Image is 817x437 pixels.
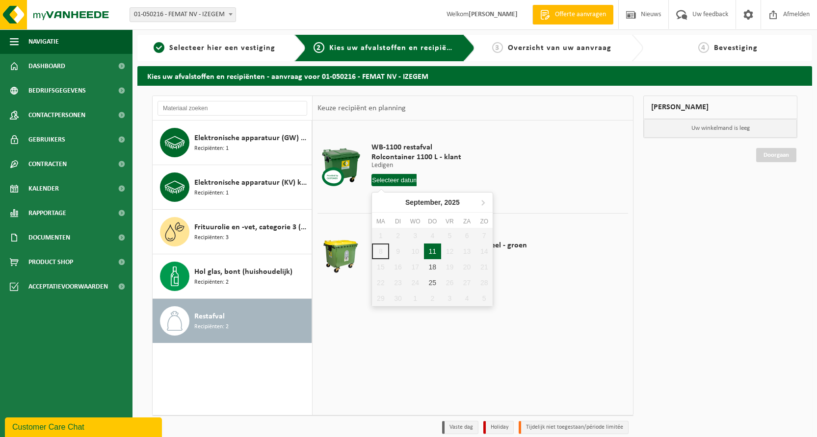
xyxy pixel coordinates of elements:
[442,421,478,434] li: Vaste dag
[130,8,236,22] span: 01-050216 - FEMAT NV - IZEGEM
[28,54,65,78] span: Dashboard
[508,44,611,52] span: Overzicht van uw aanvraag
[424,275,441,291] div: 25
[389,217,406,226] div: di
[153,121,312,165] button: Elektronische apparatuur (GW) groot wit (huishoudelijk) Recipiënten: 1
[371,162,461,169] p: Ledigen
[28,152,67,176] span: Contracten
[532,5,613,24] a: Offerte aanvragen
[154,42,164,53] span: 1
[28,225,70,250] span: Documenten
[643,96,797,119] div: [PERSON_NAME]
[169,44,275,52] span: Selecteer hier een vestiging
[401,194,464,210] div: September,
[714,44,758,52] span: Bevestiging
[424,259,441,275] div: 18
[194,177,309,189] span: Elektronische apparatuur (KV) koelvries (huishoudelijk)
[194,132,309,144] span: Elektronische apparatuur (GW) groot wit (huishoudelijk)
[130,7,236,22] span: 01-050216 - FEMAT NV - IZEGEM
[371,143,461,152] span: WB-1100 restafval
[329,44,464,52] span: Kies uw afvalstoffen en recipiënten
[313,96,411,121] div: Keuze recipiënt en planning
[142,42,287,54] a: 1Selecteer hier een vestiging
[28,29,59,54] span: Navigatie
[445,199,460,206] i: 2025
[194,144,229,153] span: Recipiënten: 1
[28,103,85,127] span: Contactpersonen
[371,152,461,162] span: Rolcontainer 1100 L - klant
[194,233,229,243] span: Recipiënten: 3
[424,291,441,306] div: 2
[28,201,66,225] span: Rapportage
[28,176,59,201] span: Kalender
[553,10,608,20] span: Offerte aanvragen
[424,243,441,259] div: 11
[194,311,225,322] span: Restafval
[5,415,164,437] iframe: chat widget
[153,210,312,254] button: Frituurolie en -vet, categorie 3 (huishoudelijk) (ongeschikt voor vergisting) Recipiënten: 3
[644,119,797,138] p: Uw winkelmand is leeg
[424,217,441,226] div: do
[483,421,514,434] li: Holiday
[194,322,229,332] span: Recipiënten: 2
[28,78,86,103] span: Bedrijfsgegevens
[158,101,307,116] input: Materiaal zoeken
[28,274,108,299] span: Acceptatievoorwaarden
[28,250,73,274] span: Product Shop
[194,278,229,287] span: Recipiënten: 2
[407,217,424,226] div: wo
[194,221,309,233] span: Frituurolie en -vet, categorie 3 (huishoudelijk) (ongeschikt voor vergisting)
[137,66,812,85] h2: Kies uw afvalstoffen en recipiënten - aanvraag voor 01-050216 - FEMAT NV - IZEGEM
[458,217,475,226] div: za
[492,42,503,53] span: 3
[194,189,229,198] span: Recipiënten: 1
[153,299,312,343] button: Restafval Recipiënten: 2
[371,174,417,186] input: Selecteer datum
[756,148,796,162] a: Doorgaan
[469,11,518,18] strong: [PERSON_NAME]
[441,217,458,226] div: vr
[698,42,709,53] span: 4
[153,254,312,299] button: Hol glas, bont (huishoudelijk) Recipiënten: 2
[153,165,312,210] button: Elektronische apparatuur (KV) koelvries (huishoudelijk) Recipiënten: 1
[475,217,493,226] div: zo
[372,217,389,226] div: ma
[519,421,629,434] li: Tijdelijk niet toegestaan/période limitée
[194,266,292,278] span: Hol glas, bont (huishoudelijk)
[28,127,65,152] span: Gebruikers
[314,42,324,53] span: 2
